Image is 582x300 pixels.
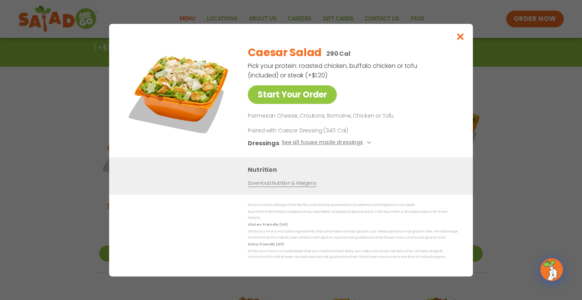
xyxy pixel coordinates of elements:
img: Featured product photo for Caesar Salad [126,39,232,145]
img: wpChatIcon [541,259,562,280]
a: Start Your Order [248,85,337,104]
p: Parmesan Cheese, Croutons, Romaine, Chicken or Tofu [248,112,455,121]
strong: Dairy Friendly (DF) [248,242,283,246]
p: 290 Cal [326,49,350,58]
h3: Dressings [248,138,279,148]
p: Paired with Caesar Dressing (340 Cal) [248,126,388,134]
a: Download Nutrition & Allergens [248,179,316,187]
h3: Nutrition [248,165,462,174]
strong: Gluten Friendly (GF) [248,222,287,227]
button: See all house made dressings [282,138,374,148]
p: We are not an allergen free facility and cannot guarantee the absence of allergens in our foods. [248,202,458,208]
button: Close modal [448,24,473,49]
h2: Caesar Salad [248,45,322,61]
p: Pick your protein: roasted chicken, buffalo chicken or tofu (included) or steak (+$1.20) [248,61,418,80]
p: While our menu includes foods that are made without dairy, our restaurants are not dairy free. We... [248,248,458,260]
p: While our menu includes ingredients that are made without gluten, our restaurants are not gluten ... [248,229,458,240]
p: Nutrition information is based on our standard recipes and portion sizes. Click Nutrition & Aller... [248,209,458,221]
